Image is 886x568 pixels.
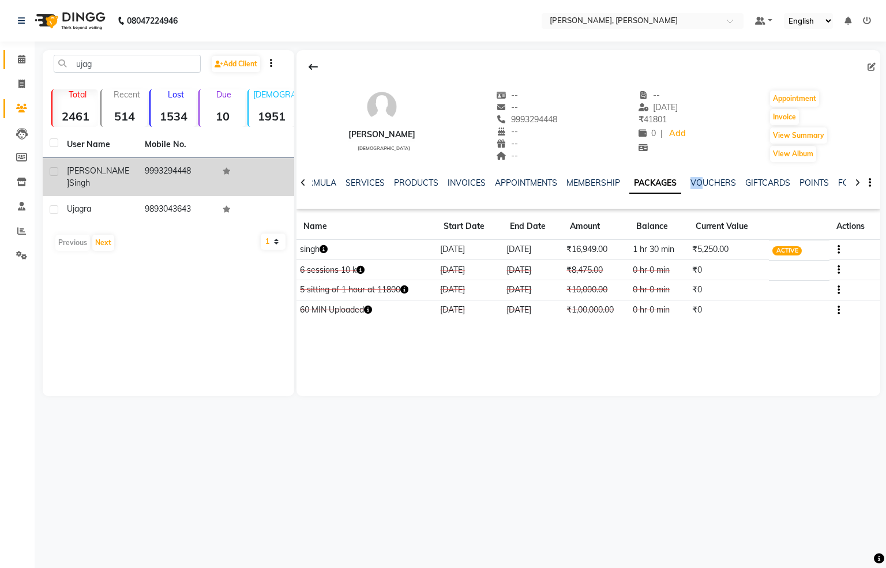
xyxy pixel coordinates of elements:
b: 08047224946 [127,5,178,37]
span: -- [639,90,660,100]
strong: 1534 [151,109,196,123]
strong: 2461 [52,109,98,123]
th: Mobile No. [138,131,216,158]
p: Lost [155,89,196,100]
a: Add [667,126,688,142]
td: ₹0 [689,280,769,300]
th: Balance [629,213,689,240]
span: [DATE] [639,102,678,112]
img: avatar [365,89,399,124]
a: FORMULA [296,178,336,188]
a: PACKAGES [629,173,681,194]
th: Current Value [689,213,769,240]
span: singh [69,178,90,188]
td: 6 sessions 10 k [296,260,437,280]
td: [DATE] [437,300,503,320]
span: CONSUMED [772,266,815,276]
td: 60 MIN Uploaded [296,300,437,320]
td: ₹5,250.00 [689,240,769,260]
input: Search by Name/Mobile/Email/Code [54,55,201,73]
a: GIFTCARDS [745,178,790,188]
button: View Album [770,146,816,162]
strong: 10 [200,109,245,123]
span: ujagra [67,204,91,214]
button: Appointment [770,91,819,107]
td: [DATE] [437,260,503,280]
a: PRODUCTS [394,178,438,188]
th: Name [296,213,437,240]
td: 5 sitting of 1 hour at 11800 [296,280,437,300]
td: ₹8,475.00 [563,260,629,280]
td: 1 hr 30 min [629,240,689,260]
td: 0 hr 0 min [629,300,689,320]
span: CONSUMED [772,286,815,295]
span: -- [497,138,519,149]
a: SERVICES [346,178,385,188]
td: [DATE] [437,280,503,300]
span: 9993294448 [497,114,558,125]
a: POINTS [799,178,829,188]
td: 9993294448 [138,158,216,196]
td: ₹0 [689,260,769,280]
span: ACTIVE [772,246,802,255]
span: 0 [639,128,656,138]
td: [DATE] [503,240,563,260]
td: [DATE] [503,300,563,320]
td: 0 hr 0 min [629,260,689,280]
strong: 1951 [249,109,294,123]
td: 9893043643 [138,196,216,224]
td: ₹1,00,000.00 [563,300,629,320]
td: [DATE] [503,260,563,280]
span: -- [497,90,519,100]
td: [DATE] [503,280,563,300]
span: [PERSON_NAME] [67,165,129,188]
p: [DEMOGRAPHIC_DATA] [253,89,294,100]
a: Add Client [212,56,260,72]
span: -- [497,126,519,137]
span: [DEMOGRAPHIC_DATA] [358,145,410,151]
span: -- [497,151,519,161]
span: CONSUMED [772,306,815,315]
p: Due [202,89,245,100]
button: Invoice [770,109,799,125]
th: Amount [563,213,629,240]
a: APPOINTMENTS [495,178,557,188]
a: VOUCHERS [690,178,736,188]
td: singh [296,240,437,260]
strong: 514 [102,109,147,123]
td: ₹10,000.00 [563,280,629,300]
th: Start Date [437,213,503,240]
div: [PERSON_NAME] [348,129,415,141]
td: ₹0 [689,300,769,320]
button: View Summary [770,127,827,144]
p: Total [57,89,98,100]
span: -- [497,102,519,112]
button: Next [92,235,114,251]
a: MEMBERSHIP [566,178,620,188]
th: User Name [60,131,138,158]
img: logo [29,5,108,37]
td: ₹16,949.00 [563,240,629,260]
span: ₹ [639,114,644,125]
div: Back to Client [301,56,325,78]
span: 41801 [639,114,667,125]
p: Recent [106,89,147,100]
a: FORMS [838,178,867,188]
td: [DATE] [437,240,503,260]
td: 0 hr 0 min [629,280,689,300]
span: | [660,127,663,140]
th: Actions [829,213,880,240]
a: INVOICES [448,178,486,188]
th: End Date [503,213,563,240]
